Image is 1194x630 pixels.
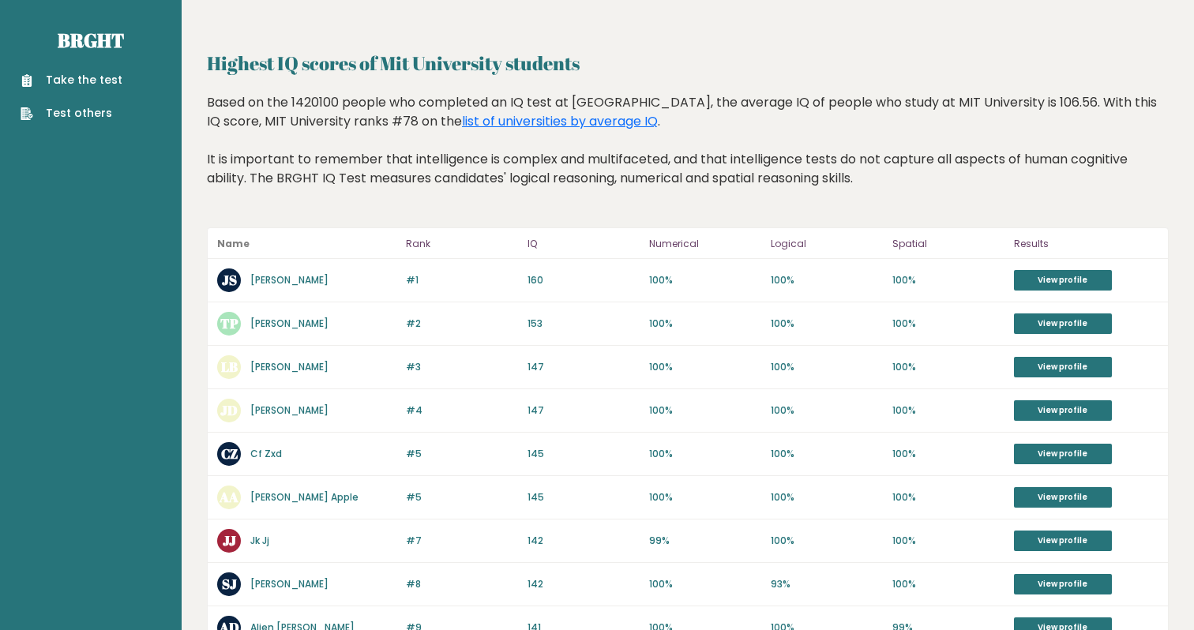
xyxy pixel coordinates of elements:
[250,273,329,287] a: [PERSON_NAME]
[649,273,761,287] p: 100%
[892,577,1004,591] p: 100%
[892,534,1004,548] p: 100%
[528,577,640,591] p: 142
[406,273,518,287] p: #1
[220,314,238,332] text: TP
[217,237,250,250] b: Name
[1014,487,1112,508] a: View profile
[21,105,122,122] a: Test others
[649,360,761,374] p: 100%
[250,403,329,417] a: [PERSON_NAME]
[528,234,640,253] p: IQ
[892,447,1004,461] p: 100%
[21,72,122,88] a: Take the test
[771,360,883,374] p: 100%
[406,317,518,331] p: #2
[649,577,761,591] p: 100%
[771,577,883,591] p: 93%
[528,317,640,331] p: 153
[207,49,1169,77] h2: Highest IQ scores of Mit University students
[528,273,640,287] p: 160
[462,112,658,130] a: list of universities by average IQ
[406,360,518,374] p: #3
[1014,574,1112,594] a: View profile
[892,234,1004,253] p: Spatial
[649,447,761,461] p: 100%
[892,273,1004,287] p: 100%
[892,403,1004,418] p: 100%
[250,577,329,591] a: [PERSON_NAME]
[58,28,124,53] a: Brght
[649,403,761,418] p: 100%
[250,447,282,460] a: Cf Zxd
[771,273,883,287] p: 100%
[771,534,883,548] p: 100%
[649,490,761,504] p: 100%
[406,234,518,253] p: Rank
[250,490,359,504] a: [PERSON_NAME] Apple
[771,317,883,331] p: 100%
[649,234,761,253] p: Numerical
[892,490,1004,504] p: 100%
[771,234,883,253] p: Logical
[649,317,761,331] p: 100%
[250,360,329,373] a: [PERSON_NAME]
[1014,444,1112,464] a: View profile
[528,447,640,461] p: 145
[221,444,238,463] text: CZ
[406,534,518,548] p: #7
[1014,357,1112,377] a: View profile
[771,447,883,461] p: 100%
[219,488,238,506] text: AA
[207,93,1169,212] div: Based on the 1420100 people who completed an IQ test at [GEOGRAPHIC_DATA], the average IQ of peop...
[528,534,640,548] p: 142
[406,447,518,461] p: #5
[220,401,238,419] text: JD
[771,490,883,504] p: 100%
[892,360,1004,374] p: 100%
[406,490,518,504] p: #5
[528,360,640,374] p: 147
[1014,531,1112,551] a: View profile
[222,575,237,593] text: SJ
[250,317,329,330] a: [PERSON_NAME]
[649,534,761,548] p: 99%
[1014,400,1112,421] a: View profile
[892,317,1004,331] p: 100%
[223,531,236,549] text: JJ
[1014,234,1158,253] p: Results
[406,577,518,591] p: #8
[528,403,640,418] p: 147
[406,403,518,418] p: #4
[528,490,640,504] p: 145
[1014,313,1112,334] a: View profile
[222,271,237,289] text: JS
[221,358,238,376] text: LB
[1014,270,1112,291] a: View profile
[771,403,883,418] p: 100%
[250,534,269,547] a: Jk Jj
